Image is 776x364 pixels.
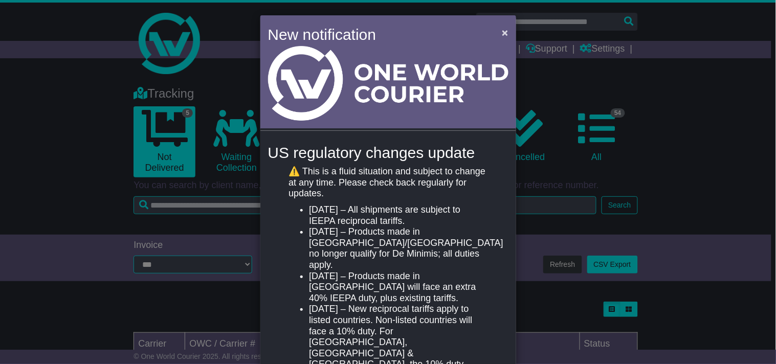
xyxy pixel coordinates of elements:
li: [DATE] – Products made in [GEOGRAPHIC_DATA]/[GEOGRAPHIC_DATA] no longer qualify for De Minimis; a... [309,226,487,270]
p: ⚠️ This is a fluid situation and subject to change at any time. Please check back regularly for u... [289,166,487,199]
li: [DATE] – All shipments are subject to IEEPA reciprocal tariffs. [309,204,487,226]
li: [DATE] – Products made in [GEOGRAPHIC_DATA] will face an extra 40% IEEPA duty, plus existing tari... [309,271,487,304]
h4: US regulatory changes update [268,144,508,161]
button: Close [497,22,513,43]
img: Light [268,46,508,121]
span: × [502,27,508,38]
h4: New notification [268,23,487,46]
